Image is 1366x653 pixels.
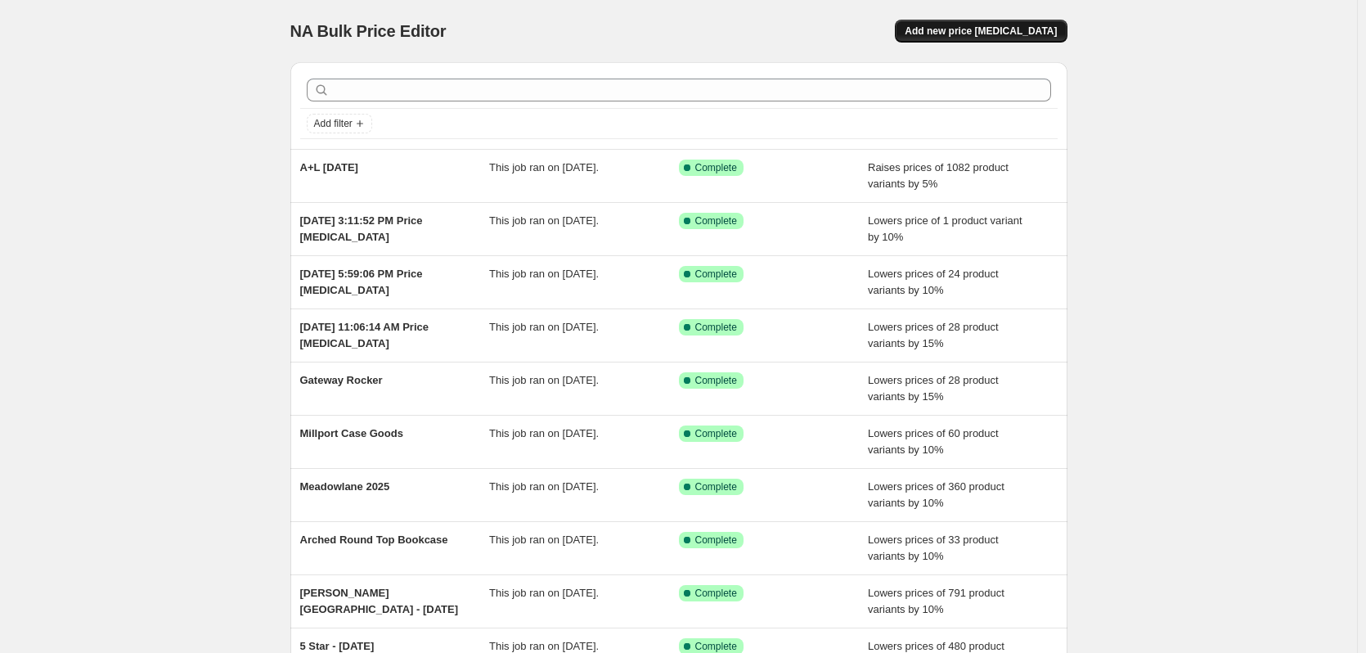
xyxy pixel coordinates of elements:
[868,214,1022,243] span: Lowers price of 1 product variant by 10%
[695,640,737,653] span: Complete
[300,640,375,652] span: 5 Star - [DATE]
[868,534,999,562] span: Lowers prices of 33 product variants by 10%
[868,427,999,456] span: Lowers prices of 60 product variants by 10%
[300,161,358,173] span: A+L [DATE]
[300,534,448,546] span: Arched Round Top Bookcase
[868,374,999,403] span: Lowers prices of 28 product variants by 15%
[895,20,1067,43] button: Add new price [MEDICAL_DATA]
[489,640,599,652] span: This job ran on [DATE].
[868,480,1004,509] span: Lowers prices of 360 product variants by 10%
[489,268,599,280] span: This job ran on [DATE].
[300,587,459,615] span: [PERSON_NAME][GEOGRAPHIC_DATA] - [DATE]
[868,587,1004,615] span: Lowers prices of 791 product variants by 10%
[489,480,599,493] span: This job ran on [DATE].
[300,214,423,243] span: [DATE] 3:11:52 PM Price [MEDICAL_DATA]
[695,427,737,440] span: Complete
[695,321,737,334] span: Complete
[868,321,999,349] span: Lowers prices of 28 product variants by 15%
[489,321,599,333] span: This job ran on [DATE].
[489,427,599,439] span: This job ran on [DATE].
[300,268,423,296] span: [DATE] 5:59:06 PM Price [MEDICAL_DATA]
[290,22,447,40] span: NA Bulk Price Editor
[489,534,599,546] span: This job ran on [DATE].
[695,374,737,387] span: Complete
[695,480,737,493] span: Complete
[489,161,599,173] span: This job ran on [DATE].
[695,587,737,600] span: Complete
[300,374,383,386] span: Gateway Rocker
[695,214,737,227] span: Complete
[695,268,737,281] span: Complete
[868,161,1009,190] span: Raises prices of 1082 product variants by 5%
[300,480,390,493] span: Meadowlane 2025
[489,587,599,599] span: This job ran on [DATE].
[489,214,599,227] span: This job ran on [DATE].
[695,534,737,547] span: Complete
[489,374,599,386] span: This job ran on [DATE].
[905,25,1057,38] span: Add new price [MEDICAL_DATA]
[307,114,372,133] button: Add filter
[868,268,999,296] span: Lowers prices of 24 product variants by 10%
[695,161,737,174] span: Complete
[314,117,353,130] span: Add filter
[300,427,403,439] span: Millport Case Goods
[300,321,429,349] span: [DATE] 11:06:14 AM Price [MEDICAL_DATA]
